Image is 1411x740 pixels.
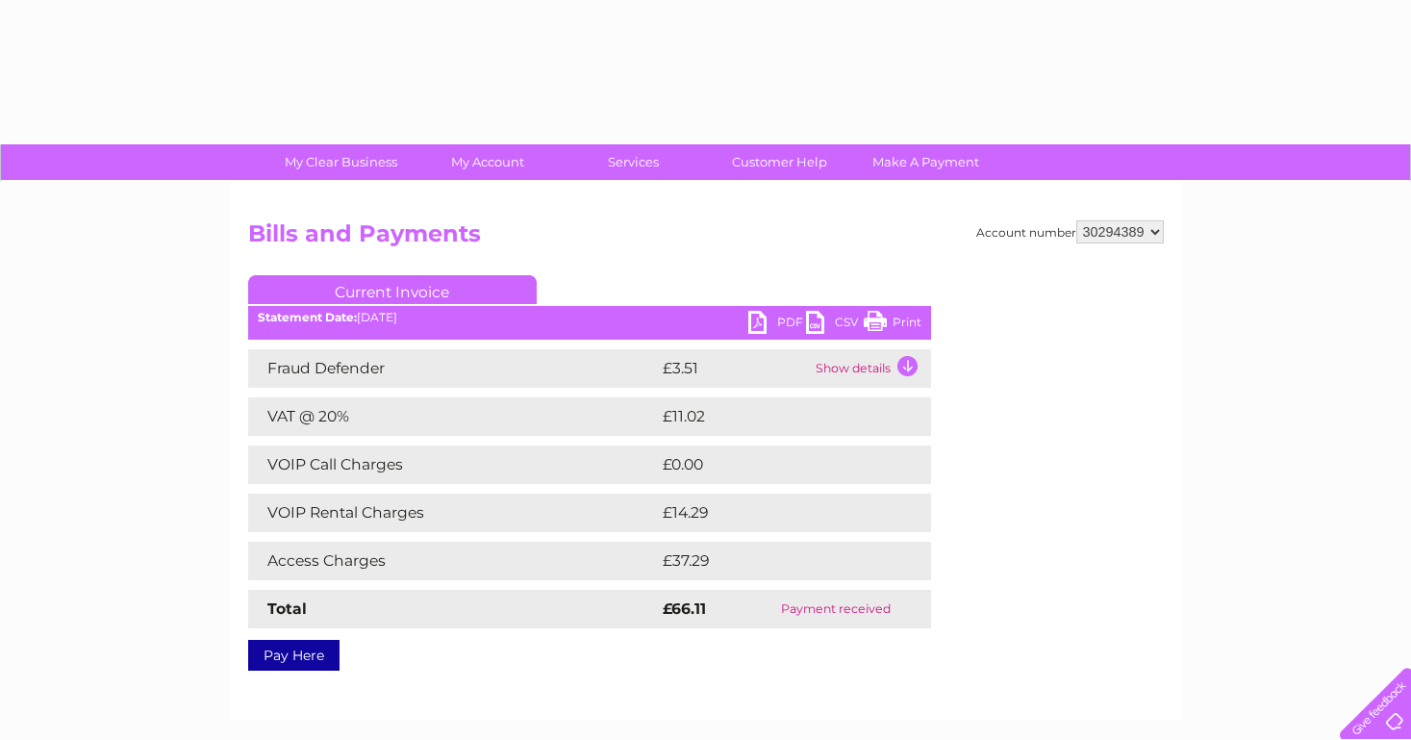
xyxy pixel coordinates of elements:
[408,144,567,180] a: My Account
[248,542,658,580] td: Access Charges
[248,494,658,532] td: VOIP Rental Charges
[658,446,887,484] td: £0.00
[700,144,859,180] a: Customer Help
[248,397,658,436] td: VAT @ 20%
[267,600,307,618] strong: Total
[811,349,931,388] td: Show details
[658,349,811,388] td: £3.51
[248,446,658,484] td: VOIP Call Charges
[258,310,357,324] b: Statement Date:
[554,144,713,180] a: Services
[262,144,420,180] a: My Clear Business
[663,600,706,618] strong: £66.11
[658,397,889,436] td: £11.02
[742,590,931,628] td: Payment received
[976,220,1164,243] div: Account number
[248,220,1164,257] h2: Bills and Payments
[658,494,891,532] td: £14.29
[748,311,806,339] a: PDF
[248,349,658,388] td: Fraud Defender
[248,640,340,671] a: Pay Here
[658,542,892,580] td: £37.29
[864,311,921,339] a: Print
[806,311,864,339] a: CSV
[248,275,537,304] a: Current Invoice
[248,311,931,324] div: [DATE]
[846,144,1005,180] a: Make A Payment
